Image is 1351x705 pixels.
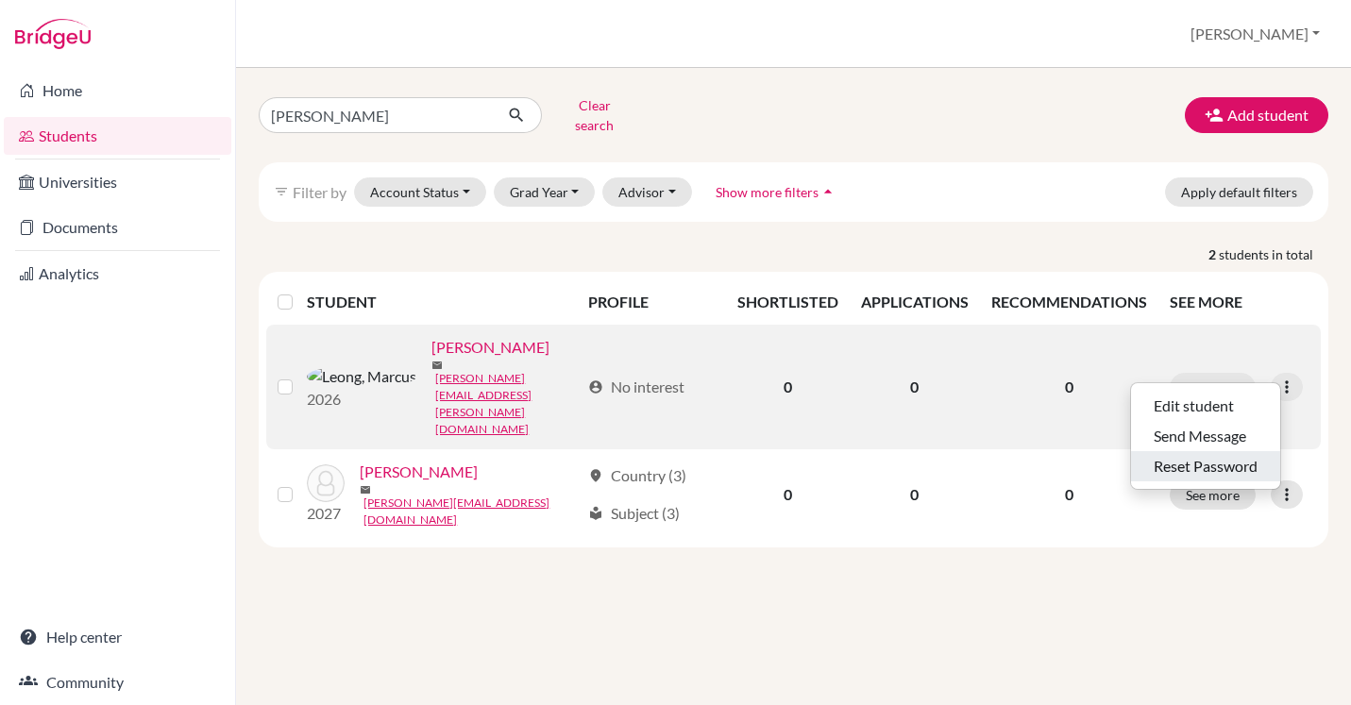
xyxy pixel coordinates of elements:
[360,461,478,483] a: [PERSON_NAME]
[1131,391,1280,421] button: Edit student
[588,506,603,521] span: local_library
[726,449,850,540] td: 0
[716,184,819,200] span: Show more filters
[307,365,416,388] img: Leong, Marcus
[726,325,850,449] td: 0
[1170,373,1256,402] button: See more
[293,183,346,201] span: Filter by
[726,279,850,325] th: SHORTLISTED
[354,177,486,207] button: Account Status
[577,279,726,325] th: PROFILE
[15,19,91,49] img: Bridge-U
[1185,97,1328,133] button: Add student
[850,325,980,449] td: 0
[435,370,579,438] a: [PERSON_NAME][EMAIL_ADDRESS][PERSON_NAME][DOMAIN_NAME]
[588,464,686,487] div: Country (3)
[4,618,231,656] a: Help center
[307,388,416,411] p: 2026
[542,91,647,140] button: Clear search
[588,376,684,398] div: No interest
[980,279,1158,325] th: RECOMMENDATIONS
[588,379,603,394] span: account_circle
[588,468,603,483] span: location_on
[588,502,680,525] div: Subject (3)
[4,117,231,155] a: Students
[1182,16,1328,52] button: [PERSON_NAME]
[360,484,371,495] span: mail
[494,177,596,207] button: Grad Year
[700,177,853,207] button: Show more filtersarrow_drop_up
[850,279,980,325] th: APPLICATIONS
[1170,480,1256,510] button: See more
[1131,421,1280,451] button: Send Message
[431,336,549,359] a: [PERSON_NAME]
[1158,279,1321,325] th: SEE MORE
[1208,244,1219,264] strong: 2
[602,177,692,207] button: Advisor
[850,449,980,540] td: 0
[307,502,345,525] p: 2027
[4,663,231,701] a: Community
[819,182,837,201] i: arrow_drop_up
[1131,451,1280,481] button: Reset Password
[363,495,579,529] a: [PERSON_NAME][EMAIL_ADDRESS][DOMAIN_NAME]
[307,279,576,325] th: STUDENT
[4,209,231,246] a: Documents
[4,255,231,293] a: Analytics
[991,483,1147,506] p: 0
[1219,244,1328,264] span: students in total
[1165,177,1313,207] button: Apply default filters
[274,184,289,199] i: filter_list
[991,376,1147,398] p: 0
[307,464,345,502] img: Shi, Marcus
[431,360,443,371] span: mail
[4,72,231,109] a: Home
[259,97,493,133] input: Find student by name...
[4,163,231,201] a: Universities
